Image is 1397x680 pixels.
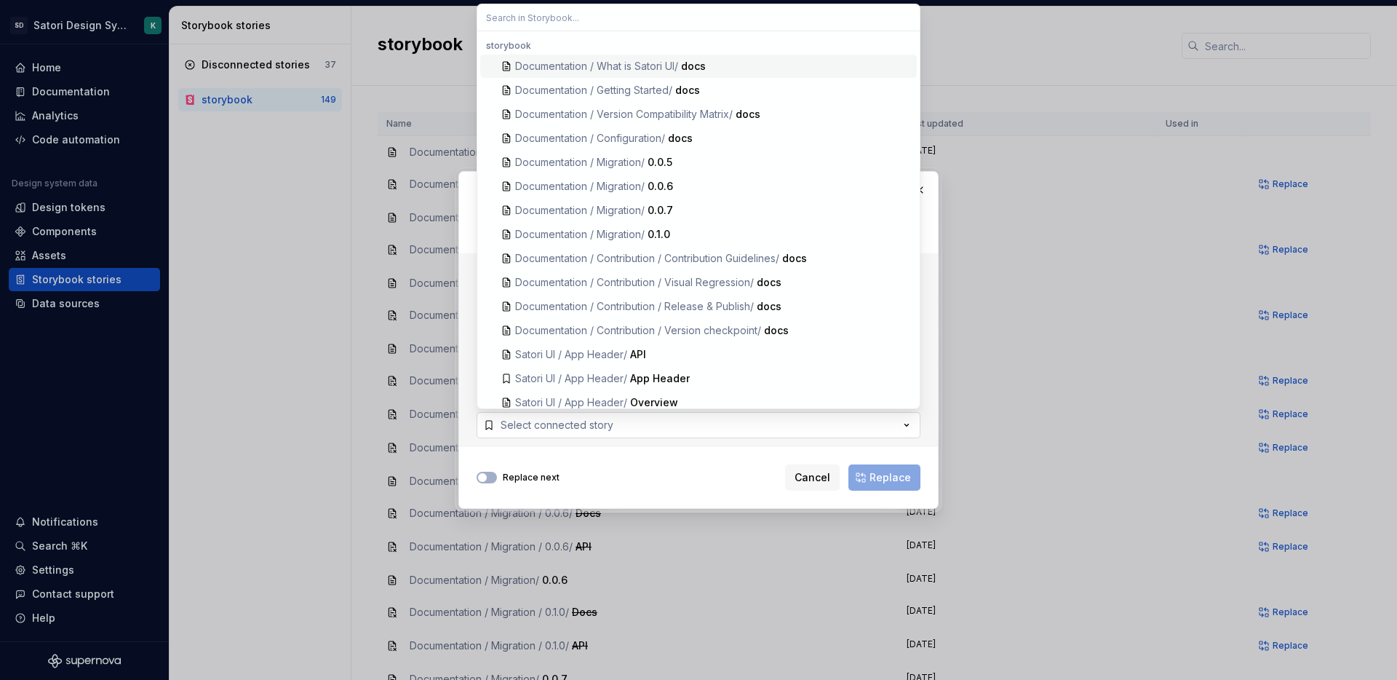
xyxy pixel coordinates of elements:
[648,203,673,218] div: 0.0.7
[477,31,920,408] div: Search in Storybook...
[480,40,917,52] div: storybook
[782,251,807,266] div: docs
[764,323,789,338] div: docs
[675,83,700,98] div: docs
[501,418,613,432] div: Select connected story
[515,108,733,120] span: Documentation / Version Compatibility Matrix /
[515,132,665,144] span: Documentation / Configuration /
[515,396,627,408] span: Satori UI / App Header /
[515,276,754,288] span: Documentation / Contribution / Visual Regression /
[757,275,781,290] div: docs
[630,395,678,410] div: Overview
[477,412,920,438] button: Select connected story
[515,300,754,312] span: Documentation / Contribution / Release & Publish /
[630,371,690,386] div: App Header
[503,472,560,483] label: Replace next
[515,84,672,96] span: Documentation / Getting Started /
[515,228,645,240] span: Documentation / Migration /
[515,60,678,72] span: Documentation / What is Satori UI /
[681,59,706,74] div: docs
[515,372,627,384] span: Satori UI / App Header /
[785,464,840,491] button: Cancel
[515,204,645,216] span: Documentation / Migration /
[736,107,760,122] div: docs
[630,347,646,362] div: API
[648,179,673,194] div: 0.0.6
[648,155,672,170] div: 0.0.5
[795,470,830,485] span: Cancel
[515,252,779,264] span: Documentation / Contribution / Contribution Guidelines /
[648,227,670,242] div: 0.1.0
[515,180,645,192] span: Documentation / Migration /
[515,348,627,360] span: Satori UI / App Header /
[477,4,920,31] input: Search in Storybook...
[515,156,645,168] span: Documentation / Migration /
[757,299,781,314] div: docs
[668,131,693,146] div: docs
[515,324,761,336] span: Documentation / Contribution / Version checkpoint /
